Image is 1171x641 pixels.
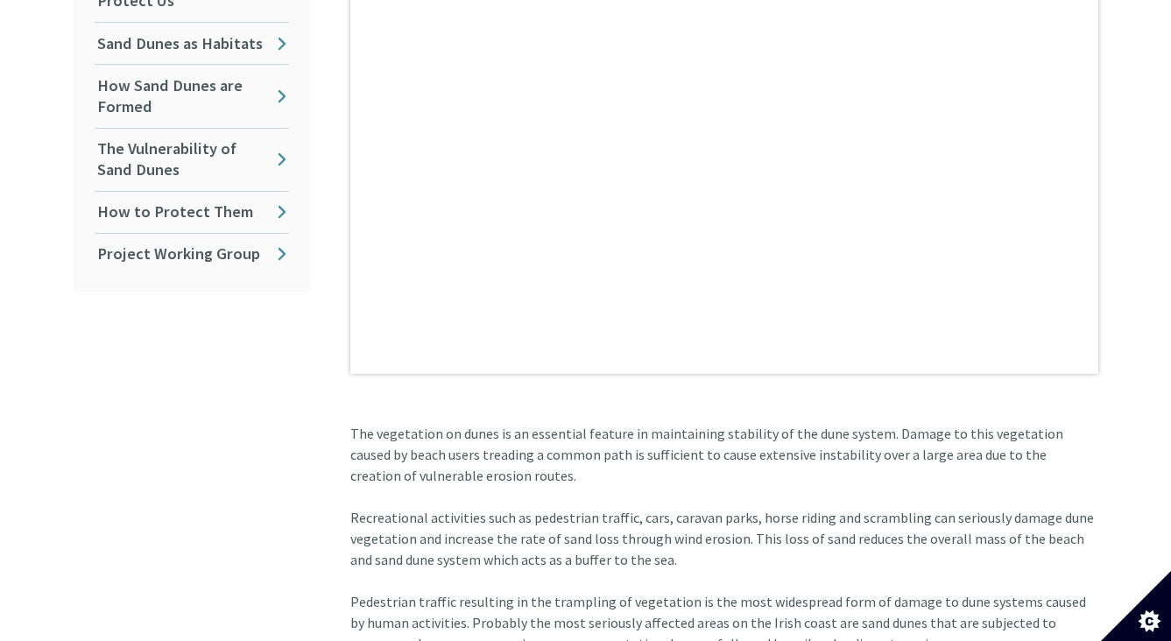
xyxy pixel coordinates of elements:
a: Project Working Group [95,234,289,275]
button: Set cookie preferences [1101,571,1171,641]
a: How to Protect Them [95,192,289,233]
a: The Vulnerability of Sand Dunes [95,129,289,191]
a: How Sand Dunes are Formed [95,65,289,127]
a: Sand Dunes as Habitats [95,23,289,64]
